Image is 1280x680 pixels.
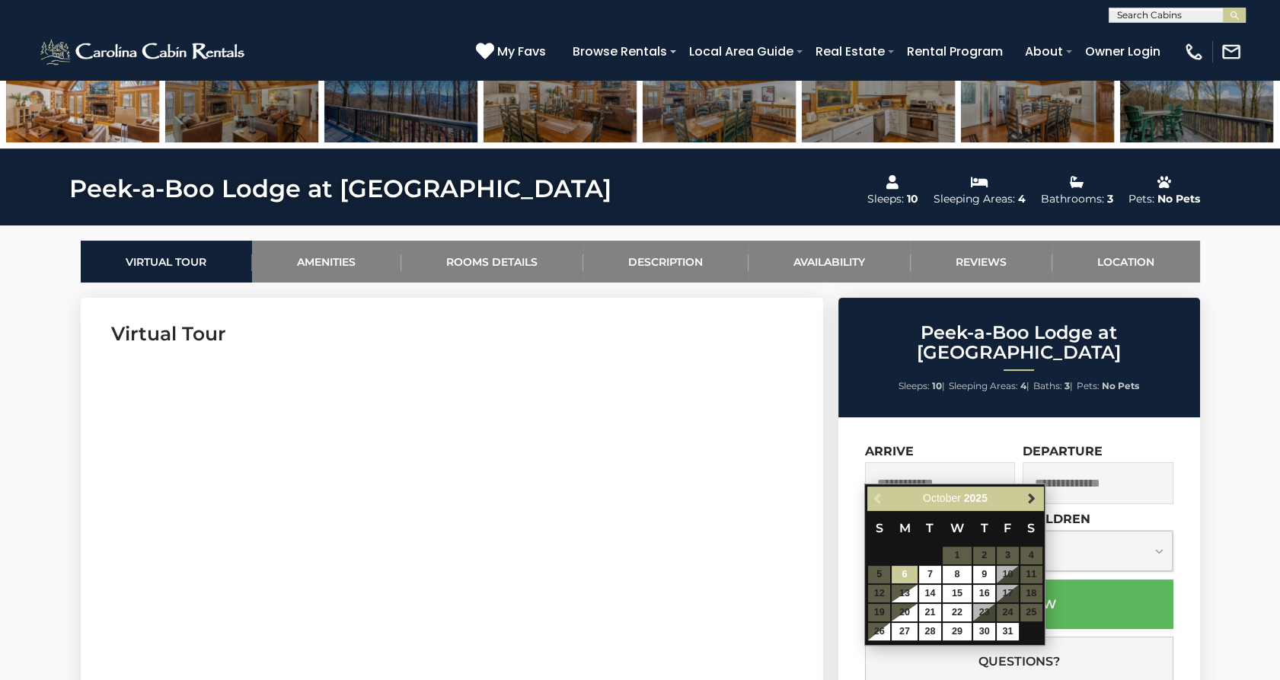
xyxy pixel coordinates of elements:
[964,492,988,504] span: 2025
[1026,493,1038,505] span: Next
[324,47,477,142] img: 163390718
[923,492,961,504] span: October
[1077,380,1100,391] span: Pets:
[899,376,945,396] li: |
[981,521,988,535] span: Thursday
[6,47,159,142] img: 163404709
[973,585,995,602] a: 16
[865,444,914,458] label: Arrive
[1020,380,1026,391] strong: 4
[1022,489,1041,508] a: Next
[1004,521,1011,535] span: Friday
[919,585,941,602] a: 14
[1221,41,1242,62] img: mail-regular-white.png
[1017,38,1071,65] a: About
[961,47,1114,142] img: 163404705
[1052,241,1200,283] a: Location
[892,566,918,583] a: 6
[38,37,249,67] img: White-1-2.png
[681,38,801,65] a: Local Area Guide
[932,380,942,391] strong: 10
[868,623,890,640] a: 26
[1102,380,1139,391] strong: No Pets
[949,380,1018,391] span: Sleeping Areas:
[165,47,318,142] img: 163404710
[401,241,583,283] a: Rooms Details
[252,241,401,283] a: Amenities
[1023,512,1090,526] label: Children
[973,623,995,640] a: 30
[643,47,796,142] img: 163404708
[919,566,941,583] a: 7
[997,623,1019,640] a: 31
[943,623,972,640] a: 29
[497,42,546,61] span: My Favs
[892,604,918,621] a: 20
[899,521,911,535] span: Monday
[583,241,749,283] a: Description
[899,38,1010,65] a: Rental Program
[802,47,955,142] img: 163404707
[81,241,252,283] a: Virtual Tour
[892,585,918,602] a: 13
[950,521,964,535] span: Wednesday
[892,623,918,640] a: 27
[1120,47,1273,142] img: 163404741
[919,623,941,640] a: 28
[749,241,911,283] a: Availability
[1077,38,1168,65] a: Owner Login
[808,38,892,65] a: Real Estate
[111,321,793,347] h3: Virtual Tour
[876,521,883,535] span: Sunday
[1023,444,1103,458] label: Departure
[842,323,1196,363] h2: Peek-a-Boo Lodge at [GEOGRAPHIC_DATA]
[943,566,972,583] a: 8
[973,566,995,583] a: 9
[911,241,1052,283] a: Reviews
[1065,380,1070,391] strong: 3
[943,585,972,602] a: 15
[1183,41,1205,62] img: phone-regular-white.png
[565,38,675,65] a: Browse Rentals
[943,604,972,621] a: 22
[949,376,1029,396] li: |
[899,380,930,391] span: Sleeps:
[476,42,550,62] a: My Favs
[1033,380,1062,391] span: Baths:
[926,521,934,535] span: Tuesday
[1033,376,1073,396] li: |
[484,47,637,142] img: 163404706
[1027,521,1035,535] span: Saturday
[919,604,941,621] a: 21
